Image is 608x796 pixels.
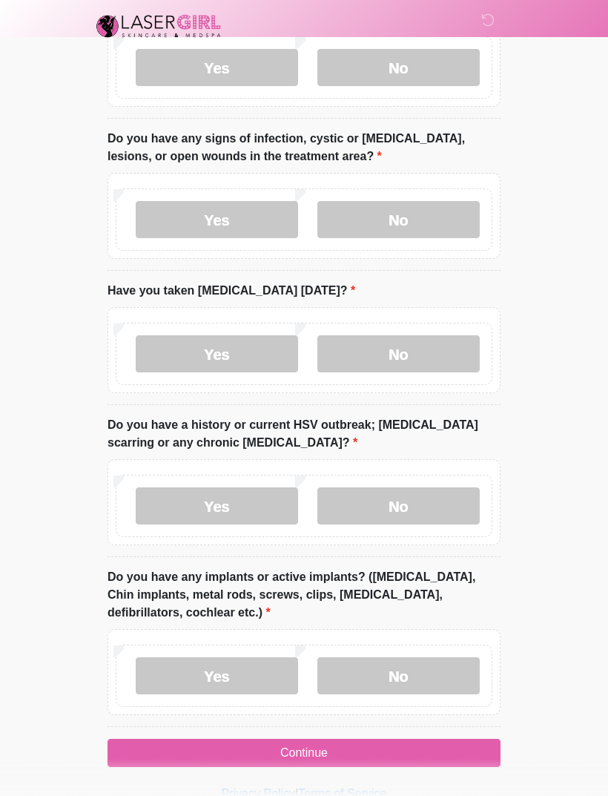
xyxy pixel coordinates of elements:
[317,487,480,524] label: No
[108,416,500,452] label: Do you have a history or current HSV outbreak; [MEDICAL_DATA] scarring or any chronic [MEDICAL_DA...
[136,657,298,694] label: Yes
[108,739,500,767] button: Continue
[317,657,480,694] label: No
[108,130,500,165] label: Do you have any signs of infection, cystic or [MEDICAL_DATA], lesions, or open wounds in the trea...
[108,282,355,300] label: Have you taken [MEDICAL_DATA] [DATE]?
[317,335,480,372] label: No
[136,335,298,372] label: Yes
[317,201,480,238] label: No
[136,487,298,524] label: Yes
[317,49,480,86] label: No
[108,568,500,622] label: Do you have any implants or active implants? ([MEDICAL_DATA], Chin implants, metal rods, screws, ...
[93,11,225,41] img: Laser Girl Med Spa LLC Logo
[136,201,298,238] label: Yes
[136,49,298,86] label: Yes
